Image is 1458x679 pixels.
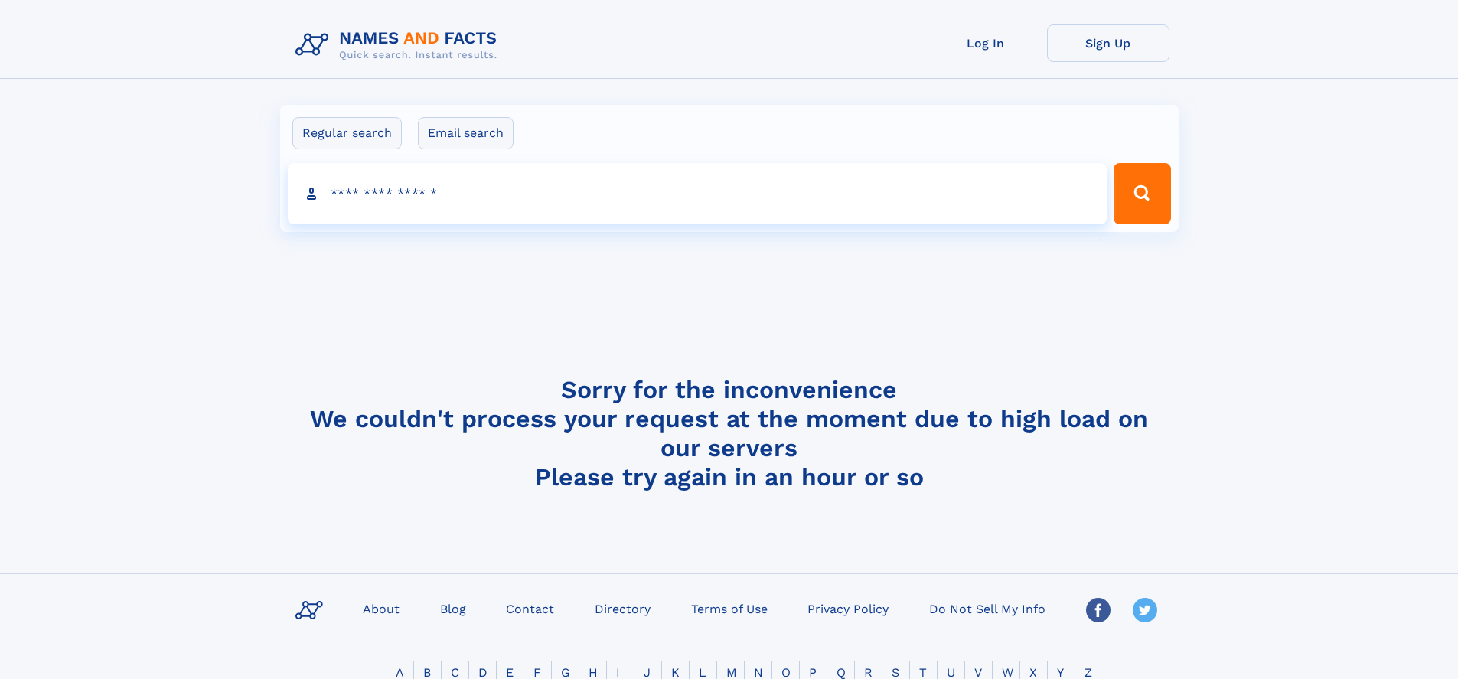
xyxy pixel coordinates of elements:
a: Blog [434,597,472,619]
a: Privacy Policy [801,597,895,619]
img: Logo Names and Facts [289,24,510,66]
h4: Sorry for the inconvenience We couldn't process your request at the moment due to high load on ou... [289,375,1169,491]
a: Directory [589,597,657,619]
a: Contact [500,597,560,619]
button: Search Button [1114,163,1170,224]
a: Terms of Use [685,597,774,619]
a: Sign Up [1047,24,1169,62]
input: search input [288,163,1107,224]
a: About [357,597,406,619]
img: Facebook [1086,598,1111,622]
a: Log In [925,24,1047,62]
label: Regular search [292,117,402,149]
a: Do Not Sell My Info [923,597,1052,619]
label: Email search [418,117,514,149]
img: Twitter [1133,598,1157,622]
